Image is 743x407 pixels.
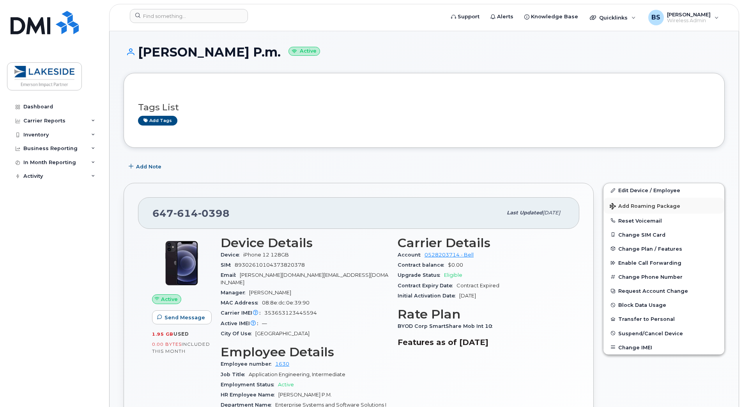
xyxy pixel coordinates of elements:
[165,314,205,321] span: Send Message
[603,214,724,228] button: Reset Voicemail
[235,262,305,268] span: 89302610104373820378
[221,345,388,359] h3: Employee Details
[221,252,243,258] span: Device
[221,392,278,398] span: HR Employee Name
[152,331,173,337] span: 1.95 GB
[152,341,210,354] span: included this month
[221,372,249,377] span: Job Title
[221,361,275,367] span: Employee number
[603,312,724,326] button: Transfer to Personal
[398,283,456,288] span: Contract Expiry Date
[221,236,388,250] h3: Device Details
[221,320,262,326] span: Active IMEI
[603,183,724,197] a: Edit Device / Employee
[221,382,278,388] span: Employment Status
[456,283,499,288] span: Contract Expired
[152,310,212,324] button: Send Message
[138,103,710,112] h3: Tags List
[275,361,289,367] a: 1630
[221,300,262,306] span: MAC Address
[603,256,724,270] button: Enable Call Forwarding
[398,323,496,329] span: BYOD Corp SmartShare Mob Int 10
[543,210,560,216] span: [DATE]
[459,293,476,299] span: [DATE]
[603,270,724,284] button: Change Phone Number
[255,331,310,336] span: [GEOGRAPHIC_DATA]
[398,262,448,268] span: Contract balance
[398,236,565,250] h3: Carrier Details
[124,159,168,173] button: Add Note
[198,207,230,219] span: 0398
[221,290,249,296] span: Manager
[398,293,459,299] span: Initial Activation Date
[221,262,235,268] span: SIM
[398,272,444,278] span: Upgrade Status
[603,242,724,256] button: Change Plan / Features
[249,372,345,377] span: Application Engineering, Intermediate
[398,338,565,347] h3: Features as of [DATE]
[603,284,724,298] button: Request Account Change
[262,300,310,306] span: 08:8e:dc:0e:39:90
[618,246,682,251] span: Change Plan / Features
[610,203,680,211] span: Add Roaming Package
[507,210,543,216] span: Last updated
[152,342,182,347] span: 0.00 Bytes
[221,331,255,336] span: City Of Use
[618,260,681,266] span: Enable Call Forwarding
[603,298,724,312] button: Block Data Usage
[249,290,291,296] span: [PERSON_NAME]
[278,382,294,388] span: Active
[136,163,161,170] span: Add Note
[161,296,178,303] span: Active
[221,310,264,316] span: Carrier IMEI
[262,320,267,326] span: —
[448,262,463,268] span: $0.00
[603,198,724,214] button: Add Roaming Package
[221,272,388,285] span: [PERSON_NAME][DOMAIN_NAME][EMAIL_ADDRESS][DOMAIN_NAME]
[152,207,230,219] span: 647
[425,252,474,258] a: 0528203714 - Bell
[173,207,198,219] span: 614
[398,252,425,258] span: Account
[618,330,683,336] span: Suspend/Cancel Device
[221,272,240,278] span: Email
[603,326,724,340] button: Suspend/Cancel Device
[603,228,724,242] button: Change SIM Card
[243,252,289,258] span: iPhone 12 128GB
[603,340,724,354] button: Change IMEI
[173,331,189,337] span: used
[278,392,332,398] span: [PERSON_NAME] P.M.
[124,45,725,59] h1: [PERSON_NAME] P.m.
[264,310,317,316] span: 353653123445594
[398,307,565,321] h3: Rate Plan
[288,47,320,56] small: Active
[158,240,205,287] img: iPhone_12.jpg
[138,116,177,126] a: Add tags
[444,272,462,278] span: Eligible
